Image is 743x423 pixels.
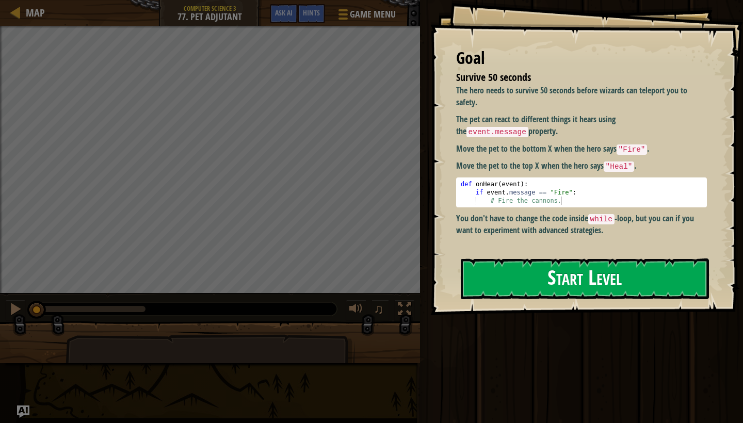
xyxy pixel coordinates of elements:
li: Survive 50 seconds [443,70,704,85]
span: ♫ [374,301,384,317]
button: ♫ [372,300,389,321]
p: You don't have to change the code inside -loop, but you can if you want to experiment with advanc... [456,213,707,236]
button: Start Level [461,258,709,299]
button: Ask AI [270,4,298,23]
code: event.message [466,127,528,137]
p: The hero needs to survive 50 seconds before wizards can teleport you to safety. [456,85,707,108]
code: "Heal" [604,161,635,172]
button: ⌘ + P: Pause [5,300,26,321]
span: Game Menu [350,8,396,21]
button: Ask AI [17,405,29,418]
p: Move the pet to the top X when the hero says . [456,160,707,172]
span: Map [26,6,45,20]
p: Move the pet to the bottom X when the hero says . [456,143,707,155]
button: Game Menu [330,4,402,28]
code: while [588,214,615,224]
code: "Fire" [617,144,648,155]
span: Hints [303,8,320,18]
span: Survive 50 seconds [456,70,531,84]
p: The pet can react to different things it hears using the property. [456,113,707,137]
div: Goal [456,46,707,70]
span: Ask AI [275,8,293,18]
button: Adjust volume [346,300,366,321]
button: Toggle fullscreen [394,300,415,321]
a: Map [21,6,45,20]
